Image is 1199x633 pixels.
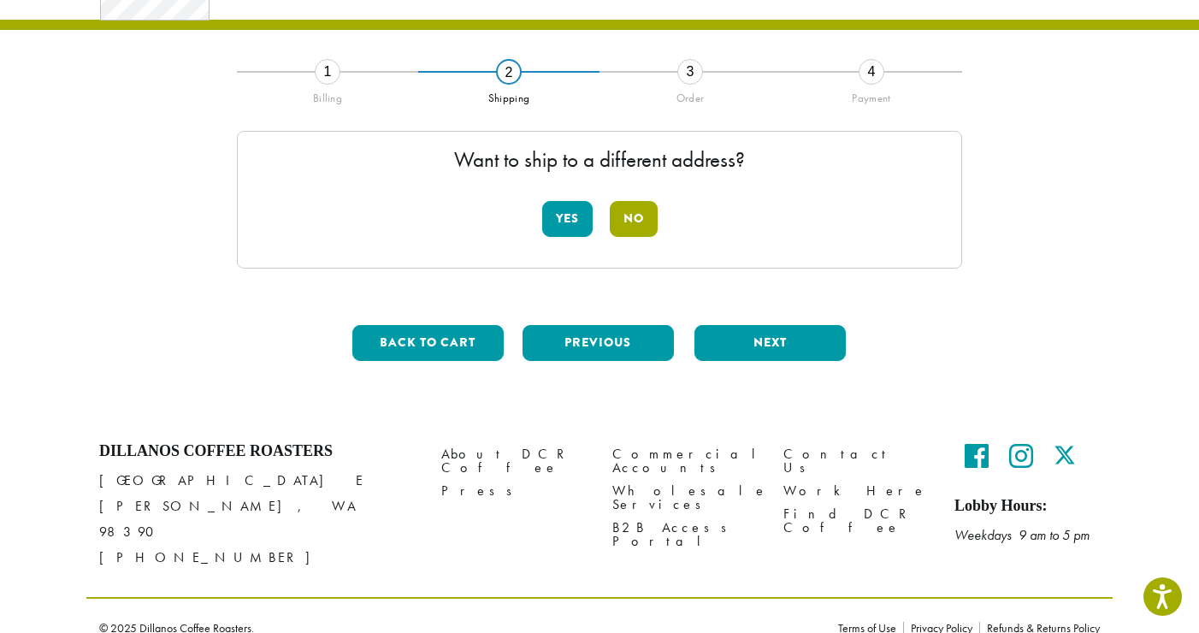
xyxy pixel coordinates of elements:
button: Next [694,325,846,361]
a: Find DCR Coffee [783,502,929,539]
button: Back to cart [352,325,504,361]
h4: Dillanos Coffee Roasters [99,442,416,461]
a: Contact Us [783,442,929,479]
p: Want to ship to a different address? [255,149,944,170]
div: Order [599,85,781,105]
button: Previous [523,325,674,361]
a: Work Here [783,479,929,502]
em: Weekdays 9 am to 5 pm [954,526,1090,544]
div: 2 [496,59,522,85]
a: Commercial Accounts [612,442,758,479]
div: Payment [781,85,962,105]
p: [GEOGRAPHIC_DATA] E [PERSON_NAME], WA 98390 [PHONE_NUMBER] [99,468,416,571]
h5: Lobby Hours: [954,497,1100,516]
a: B2B Access Portal [612,516,758,553]
a: About DCR Coffee [441,442,587,479]
div: 3 [677,59,703,85]
a: Press [441,479,587,502]
a: Wholesale Services [612,479,758,516]
button: Yes [542,201,593,237]
div: 1 [315,59,340,85]
div: Billing [237,85,418,105]
button: No [610,201,658,237]
div: 4 [859,59,884,85]
div: Shipping [418,85,599,105]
